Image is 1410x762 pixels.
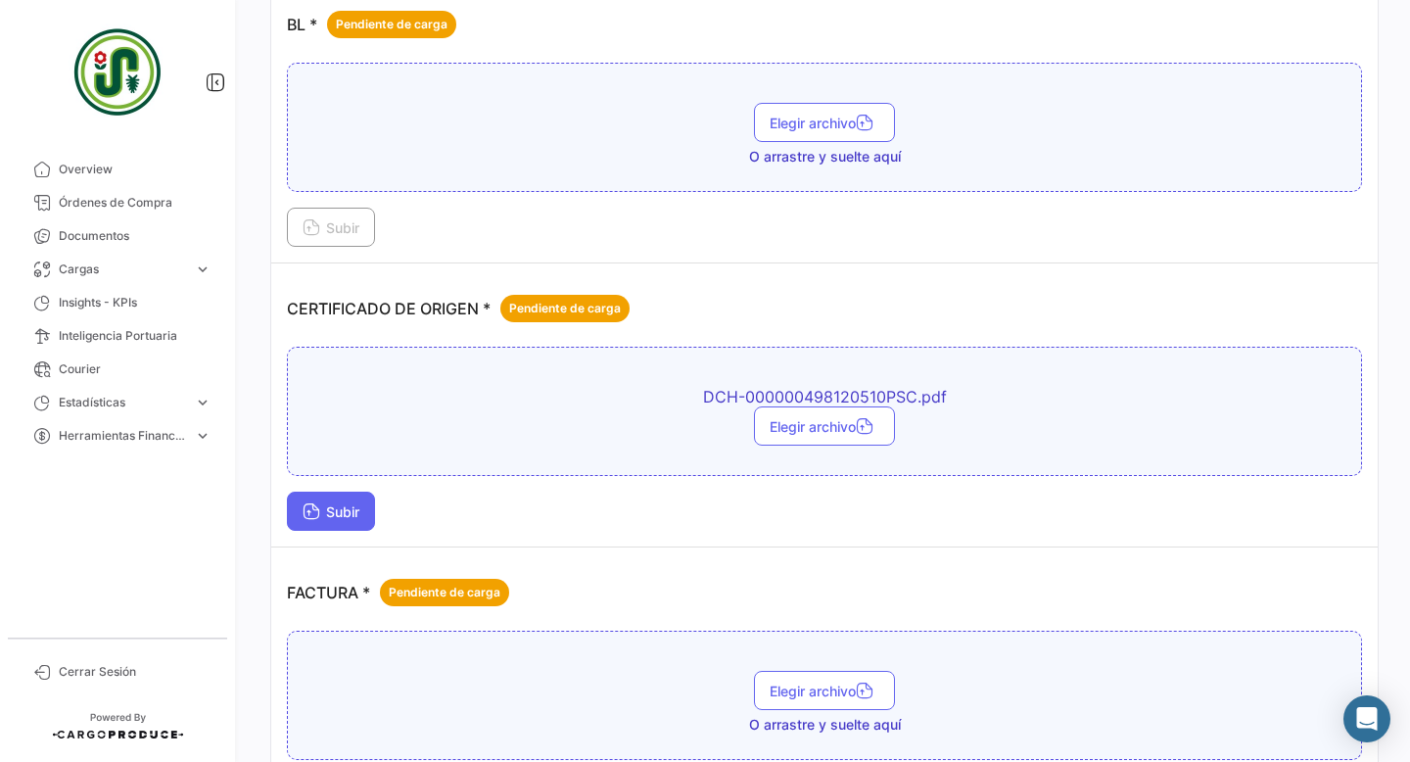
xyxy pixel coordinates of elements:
a: Documentos [16,219,219,253]
span: O arrastre y suelte aquí [749,147,901,167]
span: Pendiente de carga [389,584,500,601]
a: Overview [16,153,219,186]
span: Estadísticas [59,394,186,411]
span: Subir [303,219,359,236]
button: Subir [287,208,375,247]
span: Herramientas Financieras [59,427,186,445]
span: expand_more [194,394,211,411]
span: O arrastre y suelte aquí [749,715,901,735]
span: Elegir archivo [770,418,879,435]
span: Elegir archivo [770,115,879,131]
span: Courier [59,360,211,378]
a: Inteligencia Portuaria [16,319,219,353]
a: Courier [16,353,219,386]
button: Subir [287,492,375,531]
a: Órdenes de Compra [16,186,219,219]
span: Cerrar Sesión [59,663,211,681]
img: 09eb5b32-e659-4764-be0d-2e13a6635bbc.jpeg [69,24,166,121]
a: Insights - KPIs [16,286,219,319]
span: Documentos [59,227,211,245]
div: Abrir Intercom Messenger [1343,695,1390,742]
button: Elegir archivo [754,103,895,142]
span: Cargas [59,261,186,278]
span: DCH-000000498120510PSC.pdf [482,387,1167,406]
span: Insights - KPIs [59,294,211,311]
span: expand_more [194,427,211,445]
p: FACTURA * [287,579,509,606]
span: Overview [59,161,211,178]
span: Elegir archivo [770,683,879,699]
button: Elegir archivo [754,406,895,446]
button: Elegir archivo [754,671,895,710]
span: Órdenes de Compra [59,194,211,212]
span: Pendiente de carga [509,300,621,317]
p: CERTIFICADO DE ORIGEN * [287,295,630,322]
span: expand_more [194,261,211,278]
span: Subir [303,503,359,520]
span: Pendiente de carga [336,16,447,33]
span: Inteligencia Portuaria [59,327,211,345]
